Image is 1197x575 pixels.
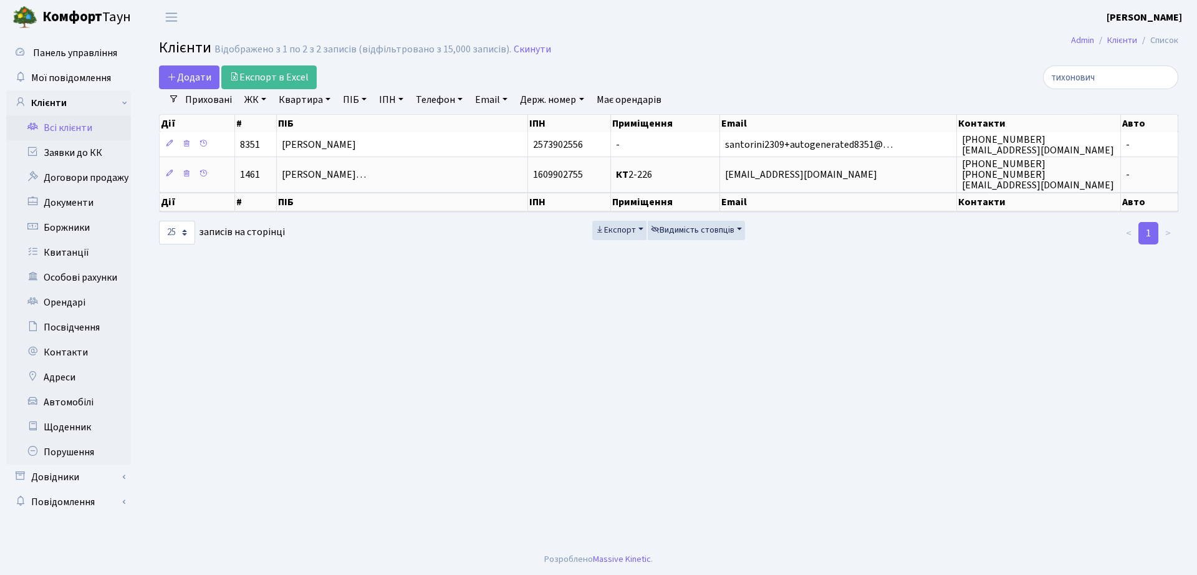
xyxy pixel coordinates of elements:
[33,46,117,60] span: Панель управління
[725,168,877,181] span: [EMAIL_ADDRESS][DOMAIN_NAME]
[282,168,366,181] span: [PERSON_NAME]…
[1126,138,1130,152] span: -
[411,89,468,110] a: Телефон
[235,193,277,211] th: #
[6,115,131,140] a: Всі клієнти
[515,89,589,110] a: Держ. номер
[180,89,237,110] a: Приховані
[6,465,131,490] a: Довідники
[592,89,666,110] a: Має орендарів
[6,390,131,415] a: Автомобілі
[240,168,260,181] span: 1461
[533,168,583,181] span: 1609902755
[1138,222,1158,244] a: 1
[616,168,652,181] span: 2-226
[1107,34,1137,47] a: Клієнти
[282,138,356,152] span: [PERSON_NAME]
[277,193,528,211] th: ПІБ
[159,221,195,244] select: записів на сторінці
[6,190,131,215] a: Документи
[12,5,37,30] img: logo.png
[6,290,131,315] a: Орендарі
[1071,34,1094,47] a: Admin
[42,7,131,28] span: Таун
[514,44,551,56] a: Скинути
[6,490,131,515] a: Повідомлення
[1137,34,1178,47] li: Список
[957,115,1121,132] th: Контакти
[167,70,211,84] span: Додати
[160,115,235,132] th: Дії
[6,140,131,165] a: Заявки до КК
[6,265,131,290] a: Особові рахунки
[6,340,131,365] a: Контакти
[611,193,720,211] th: Приміщення
[156,7,187,27] button: Переключити навігацію
[1107,11,1182,24] b: [PERSON_NAME]
[611,115,720,132] th: Приміщення
[1126,168,1130,181] span: -
[1107,10,1182,25] a: [PERSON_NAME]
[274,89,335,110] a: Квартира
[6,240,131,265] a: Квитанції
[648,221,745,240] button: Видимість стовпців
[277,115,528,132] th: ПІБ
[957,193,1121,211] th: Контакти
[159,221,285,244] label: записів на сторінці
[533,138,583,152] span: 2573902556
[374,89,408,110] a: ІПН
[528,193,611,211] th: ІПН
[159,65,219,89] a: Додати
[6,165,131,190] a: Договори продажу
[725,138,893,152] span: santorini2309+autogenerated8351@…
[160,193,235,211] th: Дії
[1121,193,1178,211] th: Авто
[592,221,647,240] button: Експорт
[544,553,653,566] div: Розроблено .
[42,7,102,27] b: Комфорт
[221,65,317,89] a: Експорт в Excel
[616,138,620,152] span: -
[6,90,131,115] a: Клієнти
[6,415,131,440] a: Щоденник
[235,115,277,132] th: #
[31,71,111,85] span: Мої повідомлення
[338,89,372,110] a: ПІБ
[6,440,131,465] a: Порушення
[240,138,260,152] span: 8351
[470,89,512,110] a: Email
[720,193,957,211] th: Email
[1121,115,1178,132] th: Авто
[6,315,131,340] a: Посвідчення
[1052,27,1197,54] nav: breadcrumb
[720,115,957,132] th: Email
[528,115,611,132] th: ІПН
[962,133,1114,157] span: [PHONE_NUMBER] [EMAIL_ADDRESS][DOMAIN_NAME]
[214,44,511,56] div: Відображено з 1 по 2 з 2 записів (відфільтровано з 15,000 записів).
[651,224,734,236] span: Видимість стовпців
[6,365,131,390] a: Адреси
[159,37,211,59] span: Клієнти
[595,224,636,236] span: Експорт
[6,41,131,65] a: Панель управління
[593,553,651,566] a: Massive Kinetic
[962,157,1114,192] span: [PHONE_NUMBER] [PHONE_NUMBER] [EMAIL_ADDRESS][DOMAIN_NAME]
[6,65,131,90] a: Мої повідомлення
[6,215,131,240] a: Боржники
[239,89,271,110] a: ЖК
[1043,65,1178,89] input: Пошук...
[616,168,628,181] b: КТ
